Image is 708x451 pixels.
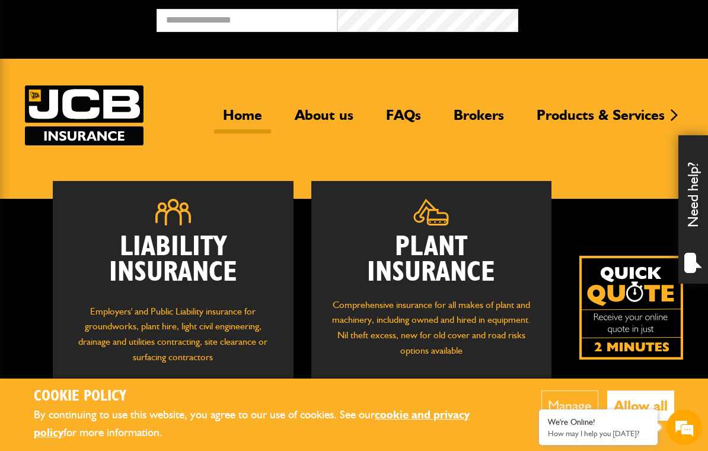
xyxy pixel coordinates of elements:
h2: Cookie Policy [34,388,505,406]
button: Manage [541,390,598,421]
p: How may I help you today? [548,429,649,438]
a: About us [286,106,362,134]
button: Broker Login [518,9,699,27]
button: Allow all [607,390,674,421]
p: Comprehensive insurance for all makes of plant and machinery, including owned and hired in equipm... [329,297,534,358]
p: Annual Cover [440,376,522,391]
a: FAQs [377,106,430,134]
div: We're Online! [548,417,649,427]
img: JCB Insurance Services logo [25,85,143,145]
img: Quick Quote [579,256,683,360]
h2: Liability Insurance [71,234,276,292]
a: JCB Insurance Services [25,85,143,145]
a: Home [214,106,271,134]
a: Get your insurance quote isn just 2-minutes [579,256,683,360]
h2: Plant Insurance [329,234,534,285]
p: Employers' and Public Liability insurance for groundworks, plant hire, light civil engineering, d... [71,304,276,371]
a: Brokers [445,106,513,134]
p: Short Term Cover [340,376,422,391]
div: Need help? [678,135,708,284]
p: By continuing to use this website, you agree to our use of cookies. See our for more information. [34,406,505,442]
a: Products & Services [528,106,674,134]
